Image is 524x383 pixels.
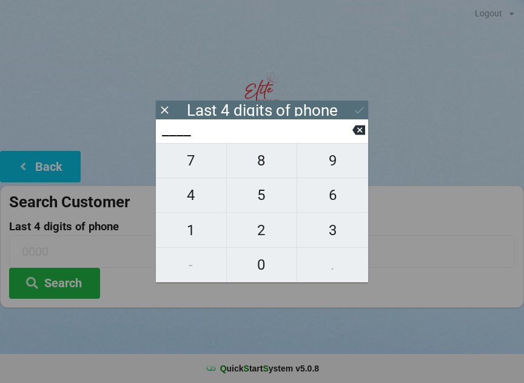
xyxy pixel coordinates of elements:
span: 2 [227,218,297,243]
span: 5 [227,182,297,208]
button: 6 [297,178,368,213]
button: 0 [227,248,298,282]
span: 3 [297,218,368,243]
button: 8 [227,143,298,178]
button: 2 [227,213,298,247]
button: 9 [297,143,368,178]
span: 4 [156,182,226,208]
span: 7 [156,148,226,173]
span: 8 [227,148,297,173]
span: 1 [156,218,226,243]
button: 3 [297,213,368,247]
button: 5 [227,178,298,213]
span: 6 [297,182,368,208]
div: Last 4 digits of phone [187,104,338,116]
button: 7 [156,143,227,178]
span: 9 [297,148,368,173]
span: 0 [227,252,297,278]
button: 4 [156,178,227,213]
button: 1 [156,213,227,247]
